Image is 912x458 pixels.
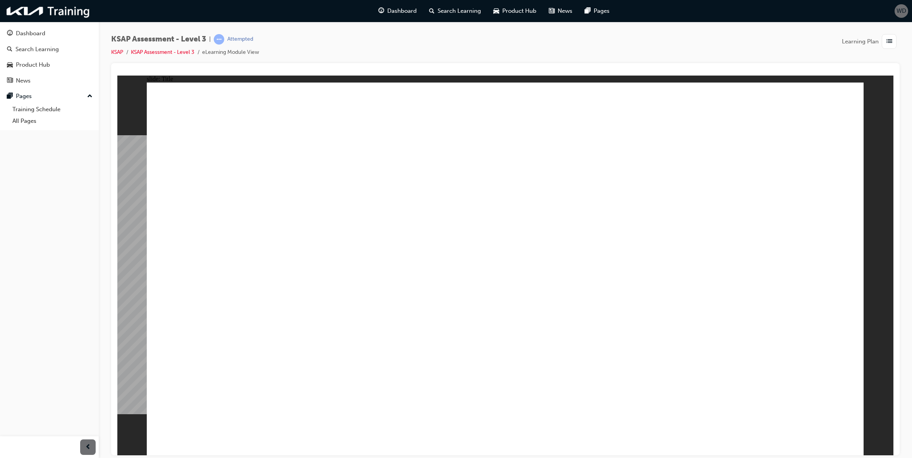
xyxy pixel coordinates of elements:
span: Pages [594,7,610,15]
span: car-icon [493,6,499,16]
div: Attempted [227,36,253,43]
a: KSAP [111,49,123,55]
span: guage-icon [7,30,13,37]
div: Search Learning [15,45,59,54]
button: Pages [3,89,96,103]
span: learningRecordVerb_ATTEMPT-icon [214,34,224,45]
span: News [558,7,572,15]
button: WD [895,4,908,18]
a: Training Schedule [9,103,96,115]
span: list-icon [886,37,892,46]
span: Product Hub [502,7,536,15]
button: DashboardSearch LearningProduct HubNews [3,25,96,89]
span: Learning Plan [842,37,879,46]
a: Search Learning [3,42,96,57]
span: | [209,35,211,44]
span: pages-icon [585,6,591,16]
span: WD [897,7,906,15]
div: Product Hub [16,60,50,69]
a: News [3,74,96,88]
div: Dashboard [16,29,45,38]
span: up-icon [87,91,93,102]
span: news-icon [549,6,555,16]
a: car-iconProduct Hub [487,3,543,19]
span: Search Learning [438,7,481,15]
li: eLearning Module View [202,48,259,57]
a: All Pages [9,115,96,127]
span: KSAP Assessment - Level 3 [111,35,206,44]
span: search-icon [7,46,12,53]
span: pages-icon [7,93,13,100]
a: news-iconNews [543,3,579,19]
span: guage-icon [378,6,384,16]
a: pages-iconPages [579,3,616,19]
div: News [16,76,31,85]
span: Dashboard [387,7,417,15]
span: search-icon [429,6,435,16]
a: Product Hub [3,58,96,72]
a: KSAP Assessment - Level 3 [131,49,194,55]
button: Learning Plan [842,34,900,49]
a: Dashboard [3,26,96,41]
span: prev-icon [85,443,91,452]
a: guage-iconDashboard [372,3,423,19]
span: news-icon [7,77,13,84]
span: car-icon [7,62,13,69]
a: search-iconSearch Learning [423,3,487,19]
img: kia-training [4,3,93,19]
div: Pages [16,92,32,101]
